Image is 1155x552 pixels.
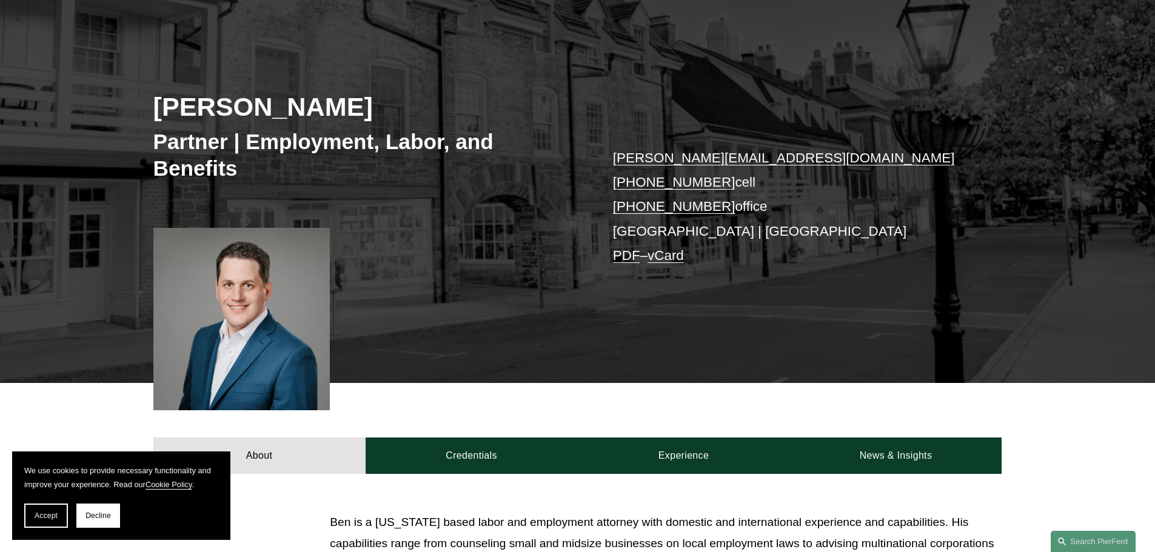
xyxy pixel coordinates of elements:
a: Search this site [1051,531,1136,552]
a: Experience [578,437,790,474]
button: Decline [76,504,120,528]
a: [PHONE_NUMBER] [613,199,735,214]
a: [PHONE_NUMBER] [613,175,735,190]
a: vCard [648,248,684,263]
span: Accept [35,511,58,520]
p: We use cookies to provide necessary functionality and improve your experience. Read our . [24,464,218,491]
span: Decline [85,511,111,520]
section: Cookie banner [12,451,230,540]
h2: [PERSON_NAME] [153,91,578,122]
a: About [153,437,366,474]
h3: Partner | Employment, Labor, and Benefits [153,128,578,181]
a: Credentials [366,437,578,474]
button: Accept [24,504,68,528]
p: cell office [GEOGRAPHIC_DATA] | [GEOGRAPHIC_DATA] – [613,146,966,268]
a: PDF [613,248,640,263]
a: [PERSON_NAME][EMAIL_ADDRESS][DOMAIN_NAME] [613,150,955,165]
a: News & Insights [789,437,1002,474]
a: Cookie Policy [146,480,192,489]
